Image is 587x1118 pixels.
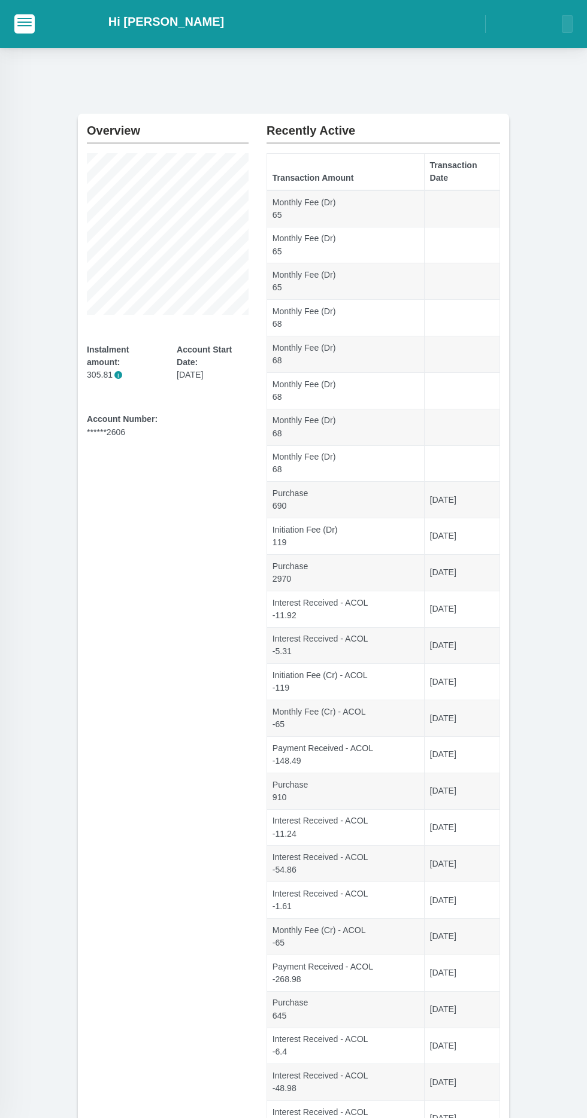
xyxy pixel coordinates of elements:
td: Monthly Fee (Dr) 68 [267,372,425,409]
td: Interest Received - ACOL -11.92 [267,591,425,627]
td: [DATE] [424,627,500,664]
td: [DATE] [424,700,500,737]
td: Interest Received - ACOL -5.31 [267,627,425,664]
th: Transaction Amount [267,154,425,190]
td: [DATE] [424,919,500,955]
td: Monthly Fee (Cr) - ACOL -65 [267,919,425,955]
td: [DATE] [424,846,500,882]
div: [DATE] [177,344,249,381]
h2: Recently Active [267,114,500,138]
td: [DATE] [424,991,500,1028]
td: Purchase 645 [267,991,425,1028]
td: Monthly Fee (Dr) 68 [267,300,425,336]
td: Monthly Fee (Dr) 68 [267,336,425,373]
td: [DATE] [424,773,500,809]
td: [DATE] [424,554,500,591]
b: Instalment amount: [87,345,129,367]
td: [DATE] [424,482,500,518]
td: Interest Received - ACOL -48.98 [267,1064,425,1101]
td: Purchase 690 [267,482,425,518]
td: Monthly Fee (Dr) 68 [267,409,425,445]
td: [DATE] [424,737,500,773]
td: [DATE] [424,1028,500,1064]
td: Initiation Fee (Cr) - ACOL -119 [267,664,425,700]
td: [DATE] [424,882,500,919]
td: [DATE] [424,518,500,555]
b: Account Number: [87,414,158,424]
td: Monthly Fee (Dr) 65 [267,190,425,227]
p: 305.81 [87,369,159,381]
td: Purchase 910 [267,773,425,809]
td: Purchase 2970 [267,554,425,591]
td: Monthly Fee (Dr) 68 [267,445,425,482]
td: Monthly Fee (Cr) - ACOL -65 [267,700,425,737]
td: [DATE] [424,955,500,991]
b: Account Start Date: [177,345,232,367]
h2: Hi [PERSON_NAME] [108,14,224,29]
td: Payment Received - ACOL -268.98 [267,955,425,991]
td: [DATE] [424,591,500,627]
span: Please note that the instalment amount provided does not include the monthly fee, which will be i... [114,371,122,379]
td: [DATE] [424,664,500,700]
td: [DATE] [424,1064,500,1101]
h2: Overview [87,114,249,138]
td: Payment Received - ACOL -148.49 [267,737,425,773]
td: Monthly Fee (Dr) 65 [267,227,425,263]
td: Interest Received - ACOL -11.24 [267,809,425,846]
td: [DATE] [424,809,500,846]
th: Transaction Date [424,154,500,190]
td: Interest Received - ACOL -1.61 [267,882,425,919]
td: Initiation Fee (Dr) 119 [267,518,425,555]
td: Interest Received - ACOL -54.86 [267,846,425,882]
td: Monthly Fee (Dr) 65 [267,263,425,300]
td: Interest Received - ACOL -6.4 [267,1028,425,1064]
